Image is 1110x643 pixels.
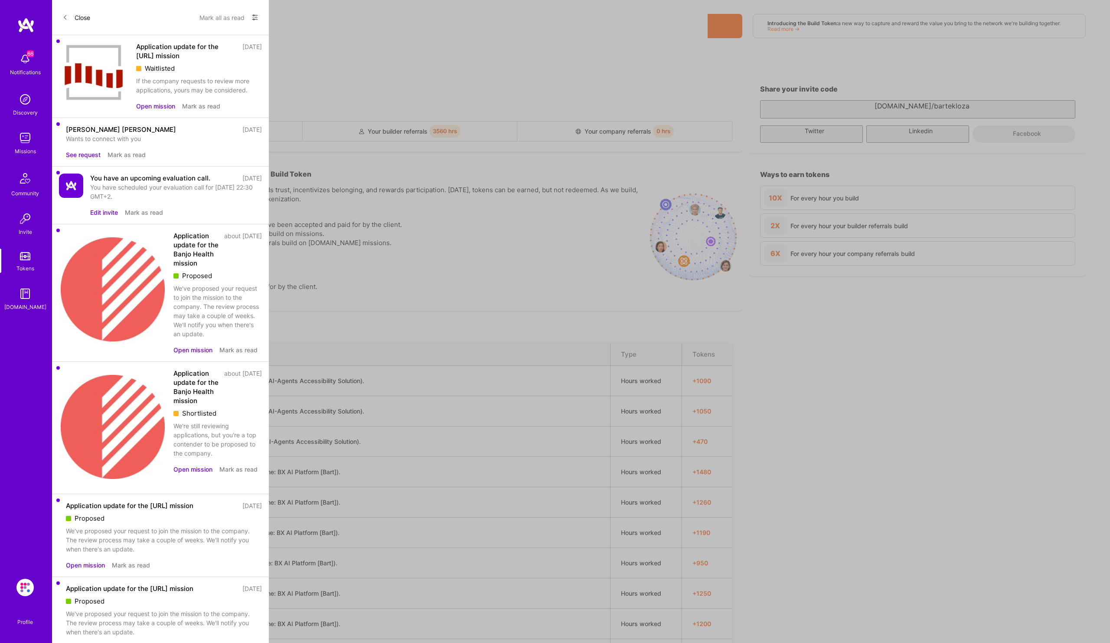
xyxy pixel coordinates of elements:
a: Profile [14,608,36,626]
div: [DATE] [242,501,262,510]
img: logo [17,17,35,33]
div: Application update for the Banjo Health mission [173,369,219,405]
div: Tokens [16,264,34,273]
div: about [DATE] [224,231,262,268]
img: Invite [16,210,34,227]
div: You have an upcoming evaluation call. [90,174,210,183]
div: [DATE] [242,174,262,183]
img: Company Logo [59,42,129,104]
div: We've proposed your request to join the mission to the company. The review process may take a cou... [66,526,262,554]
div: If the company requests to review more applications, yours may be considered. [136,76,262,95]
button: Open mission [136,102,175,111]
div: We've proposed your request to join the mission to the company. The review process may take a cou... [66,609,262,636]
a: Evinced: AI-Agents Accessibility Solution [14,579,36,596]
img: guide book [16,285,34,302]
div: Waitlisted [136,64,262,73]
div: Invite [19,227,32,236]
div: Application update for the [URL] mission [66,501,193,510]
button: Mark as read [125,208,163,217]
button: See request [66,150,101,159]
img: bell [16,50,34,68]
div: Profile [17,617,33,626]
div: Missions [15,147,36,156]
div: [DOMAIN_NAME] [4,302,46,312]
img: Company Logo [59,369,166,487]
div: Discovery [13,108,38,117]
div: Application update for the [URL] mission [136,42,237,60]
button: Open mission [66,561,105,570]
img: tokens [20,252,30,260]
img: Company Logo [59,174,83,198]
div: Proposed [66,597,262,606]
div: [DATE] [242,584,262,593]
button: Mark as read [219,345,258,354]
button: Mark as read [219,465,258,474]
div: Shortlisted [173,409,262,418]
div: Proposed [173,271,262,280]
img: teamwork [16,129,34,147]
img: Evinced: AI-Agents Accessibility Solution [16,579,34,596]
div: You have scheduled your evaluation call for [DATE] 22:30 GMT+2. [90,183,262,201]
button: Open mission [173,345,212,354]
span: 66 [27,50,34,57]
button: Mark as read [182,102,220,111]
button: Mark as read [108,150,146,159]
div: Application update for the [URL] mission [66,584,193,593]
div: [DATE] [242,42,262,60]
div: [PERSON_NAME] [PERSON_NAME] [66,125,176,134]
div: We're still reviewing applications, but you're a top contender to be proposed to the company. [173,421,262,458]
img: Company Logo [59,231,166,349]
div: [DATE] [242,125,262,134]
button: Open mission [173,465,212,474]
div: Community [11,189,39,198]
button: Mark all as read [199,10,245,24]
button: Close [62,10,90,24]
div: Application update for the Banjo Health mission [173,231,219,268]
div: We've proposed your request to join the mission to the company. The review process may take a cou... [173,284,262,338]
div: Wants to connect with you [66,134,262,143]
div: Proposed [66,514,262,523]
button: Mark as read [112,561,150,570]
div: Notifications [10,68,41,77]
img: Community [15,168,36,189]
div: about [DATE] [224,369,262,405]
button: Edit invite [90,208,118,217]
img: discovery [16,91,34,108]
